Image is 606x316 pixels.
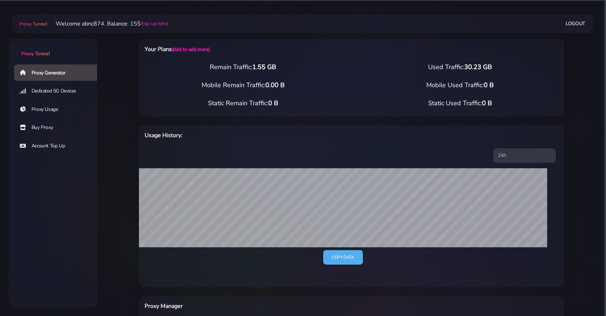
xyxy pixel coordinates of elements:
h6: Your Plans [145,45,382,54]
span: Proxy Tunnel [19,21,47,27]
span: 0 B [484,81,494,89]
a: Copy data [323,250,363,265]
div: Mobile Used Traffic: [352,80,568,90]
span: Proxy Tunnel [21,50,50,57]
div: Static Used Traffic: [352,98,568,108]
div: Mobile Remain Traffic: [135,80,352,90]
div: Remain Traffic: [135,62,352,72]
h6: Proxy Manager [145,301,382,311]
a: Proxy Tunnel [9,39,97,57]
a: (click to add more) [172,46,209,53]
a: Account Top Up [14,138,103,154]
a: Proxy Tunnel [18,18,47,29]
h6: Usage History: [145,131,382,140]
span: 1.55 GB [253,63,276,71]
a: (top-up here) [141,20,168,27]
a: Dedicated 5G Devices [14,83,103,99]
a: Proxy Usage [14,101,103,118]
iframe: Webchat Widget [572,282,597,307]
a: Buy Proxy [14,119,103,136]
a: Logout [566,17,585,30]
div: Used Traffic: [352,62,568,72]
a: Proxy Generator [14,64,103,81]
span: 0 B [268,99,278,107]
div: Static Remain Traffic: [135,98,352,108]
span: 0.00 B [265,81,285,89]
li: Welcome abnc874. Balance: 15$ [47,19,168,28]
span: 0 B [482,99,492,107]
span: 30.23 GB [464,63,492,71]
